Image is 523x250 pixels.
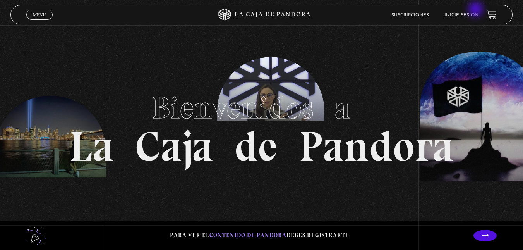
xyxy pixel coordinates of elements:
span: Cerrar [30,19,48,24]
a: Inicie sesión [444,13,478,17]
h1: La Caja de Pandora [69,83,454,168]
span: Menu [33,12,46,17]
span: contenido de Pandora [209,232,286,239]
p: Para ver el debes registrarte [170,230,349,241]
a: Suscripciones [391,13,429,17]
a: View your shopping cart [486,9,497,20]
span: Bienvenidos a [152,89,372,126]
